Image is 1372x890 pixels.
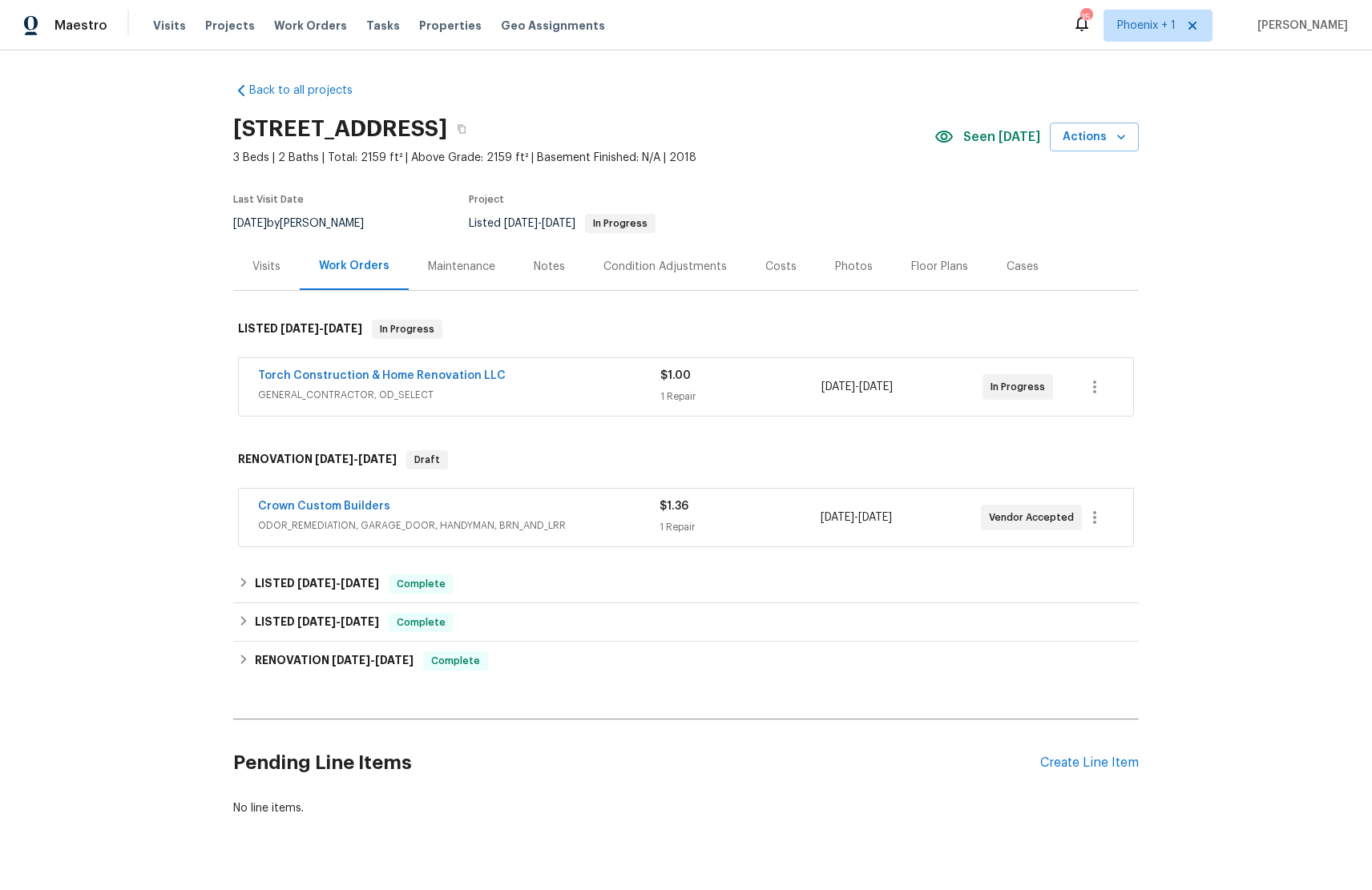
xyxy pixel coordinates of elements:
[233,218,267,229] span: [DATE]
[255,574,379,594] h6: LISTED
[233,195,304,204] span: Last Visit Date
[297,578,336,589] span: [DATE]
[504,218,538,229] span: [DATE]
[587,219,654,228] span: In Progress
[821,509,892,526] span: -
[233,800,1139,816] div: No line items.
[469,195,504,204] span: Project
[989,509,1080,526] span: Vendor Accepted
[297,578,379,589] span: -
[469,218,656,229] span: Listed
[315,453,397,465] span: -
[233,726,1040,800] h2: Pending Line Items
[858,512,892,523] span: [DATE]
[332,654,414,666] span: -
[390,614,452,630] span: Complete
[233,150,934,166] span: 3 Beds | 2 Baths | Total: 2159 ft² | Above Grade: 2159 ft² | Basement Finished: N/A | 2018
[54,18,107,34] span: Maestro
[233,214,383,233] div: by [PERSON_NAME]
[341,616,379,627] span: [DATE]
[963,129,1040,145] span: Seen [DATE]
[255,613,379,632] h6: LISTED
[603,259,727,275] div: Condition Adjustments
[1063,127,1126,147] span: Actions
[821,512,854,523] span: [DATE]
[428,259,495,275] div: Maintenance
[390,576,452,592] span: Complete
[274,18,347,34] span: Work Orders
[258,501,390,512] a: Crown Custom Builders
[233,121,447,137] h2: [STREET_ADDRESS]
[534,259,565,275] div: Notes
[233,565,1139,603] div: LISTED [DATE]-[DATE]Complete
[1251,18,1348,34] span: [PERSON_NAME]
[1080,10,1092,26] div: 15
[660,370,691,381] span: $1.00
[1007,259,1039,275] div: Cases
[238,450,397,469] h6: RENOVATION
[252,259,280,275] div: Visits
[835,259,873,275] div: Photos
[153,18,186,34] span: Visits
[991,379,1051,395] span: In Progress
[765,259,797,275] div: Costs
[1050,123,1139,152] button: Actions
[324,323,362,334] span: [DATE]
[358,453,397,465] span: [DATE]
[258,370,506,381] a: Torch Construction & Home Renovation LLC
[258,517,660,534] span: ODOR_REMEDIATION, GARAGE_DOOR, HANDYMAN, BRN_AND_LRR
[366,20,400,31] span: Tasks
[297,616,379,627] span: -
[425,653,486,669] span: Complete
[297,616,336,627] span: [DATE]
[341,578,379,589] span: [DATE]
[238,320,362,339] h6: LISTED
[911,259,968,275] div: Floor Plans
[280,323,362,334] span: -
[542,218,575,229] span: [DATE]
[255,651,414,671] h6: RENOVATION
[280,323,319,334] span: [DATE]
[315,453,353,465] span: [DATE]
[419,18,482,34] span: Properties
[332,654,370,666] span: [DATE]
[375,654,414,666] span: [DATE]
[233,603,1139,642] div: LISTED [DATE]-[DATE]Complete
[258,387,660,403] span: GENERAL_CONTRACTOR, OD_SELECT
[233,304,1139,355] div: LISTED [DATE]-[DATE]In Progress
[660,519,820,535] div: 1 Repair
[660,389,821,405] div: 1 Repair
[821,381,855,393] span: [DATE]
[660,501,688,512] span: $1.36
[859,381,893,393] span: [DATE]
[1040,755,1139,771] div: Create Line Item
[408,452,446,468] span: Draft
[447,115,476,143] button: Copy Address
[319,258,389,274] div: Work Orders
[233,434,1139,485] div: RENOVATION [DATE]-[DATE]Draft
[233,83,387,99] a: Back to all projects
[233,642,1139,680] div: RENOVATION [DATE]-[DATE]Complete
[1117,18,1176,34] span: Phoenix + 1
[821,379,893,395] span: -
[205,18,255,34] span: Projects
[504,218,575,229] span: -
[373,321,441,337] span: In Progress
[501,18,605,34] span: Geo Assignments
